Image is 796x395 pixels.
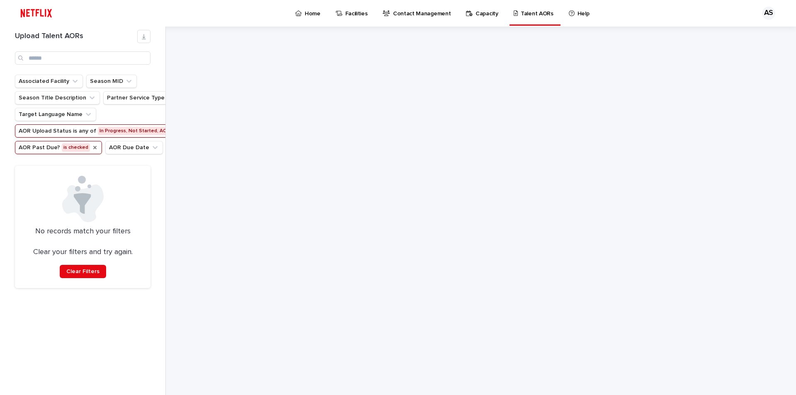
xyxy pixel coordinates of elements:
button: AOR Past Due? [15,141,102,154]
input: Search [15,51,150,65]
button: Clear Filters [60,265,106,278]
button: AOR Due Date [105,141,163,154]
span: Clear Filters [66,269,99,274]
button: Season MID [86,75,137,88]
button: AOR Upload Status [15,124,190,138]
div: AS [762,7,775,20]
button: Partner Service Type [103,91,178,104]
img: ifQbXi3ZQGMSEF7WDB7W [17,5,56,22]
h1: Upload Talent AORs [15,32,137,41]
p: Clear your filters and try again. [33,248,133,257]
button: Season Title Description [15,91,100,104]
button: Target Language Name [15,108,96,121]
button: Associated Facility [15,75,83,88]
p: No records match your filters [25,227,141,236]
